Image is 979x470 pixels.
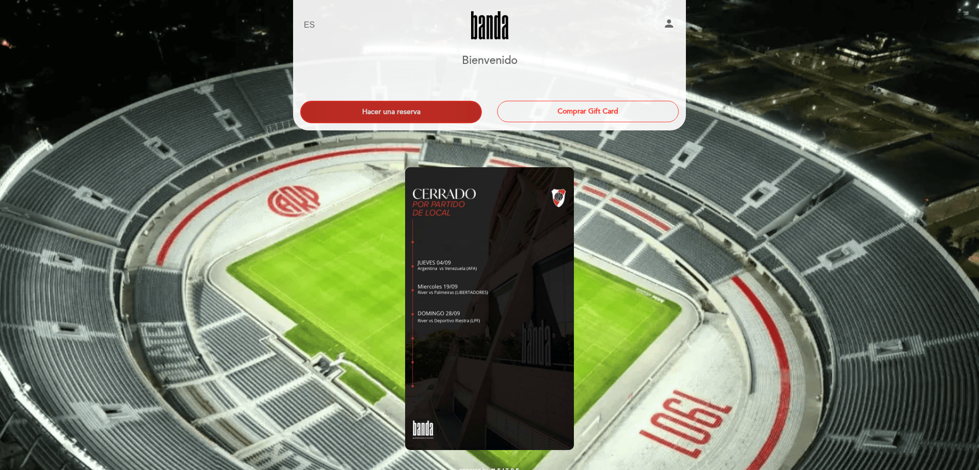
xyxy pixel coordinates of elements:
img: banner_1756143170.jpeg [405,167,574,450]
a: Banda [426,11,553,39]
button: Comprar Gift Card [497,101,679,122]
i: person [663,17,675,30]
h1: Bienvenido [462,55,518,67]
button: person [663,17,675,33]
button: Hacer una reserva [300,101,482,123]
